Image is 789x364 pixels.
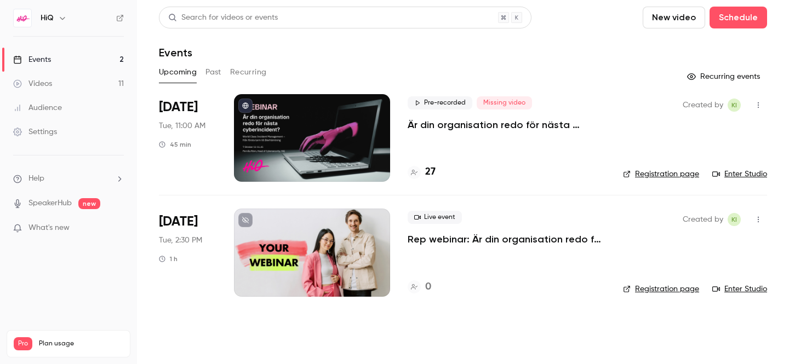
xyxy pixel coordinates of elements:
h1: Events [159,46,192,59]
span: KI [731,213,737,226]
h6: HiQ [41,13,54,24]
a: Registration page [623,284,699,294]
span: Karolina Israelsson [728,213,741,226]
iframe: Noticeable Trigger [111,223,124,233]
div: 45 min [159,140,191,149]
div: Events [13,54,51,65]
span: Created by [683,99,723,112]
button: Recurring events [682,68,767,85]
span: Pro [14,337,32,350]
a: SpeakerHub [28,198,72,209]
span: [DATE] [159,213,198,230]
div: Settings [13,126,57,137]
button: New video [643,7,705,28]
div: Search for videos or events [168,12,278,24]
span: Plan usage [39,339,123,348]
span: Help [28,173,44,184]
button: Recurring [230,63,267,81]
a: Registration page [623,169,699,180]
a: Är din organisation redo för nästa cyberincident? [408,118,605,131]
a: Enter Studio [712,169,767,180]
span: Tue, 11:00 AM [159,120,205,131]
span: Pre-recorded [408,96,472,109]
div: 1 h [159,255,178,263]
span: KI [731,99,737,112]
button: Schedule [710,7,767,28]
span: Tue, 2:30 PM [159,235,202,246]
button: Upcoming [159,63,197,81]
a: Rep webinar: Är din organisation redo för nästa cyberincident? [408,233,605,246]
span: Live event [408,211,462,224]
span: new [78,198,100,209]
a: Enter Studio [712,284,767,294]
span: Missing video [477,96,532,109]
a: 27 [408,165,436,180]
span: Karolina Israelsson [728,99,741,112]
div: Oct 7 Tue, 2:30 PM (Europe/Stockholm) [159,209,216,296]
a: 0 [408,280,431,294]
img: HiQ [14,9,31,27]
h4: 0 [425,280,431,294]
div: Oct 7 Tue, 11:00 AM (Europe/Stockholm) [159,94,216,182]
li: help-dropdown-opener [13,173,124,184]
button: Past [205,63,221,81]
span: What's new [28,222,70,234]
div: Videos [13,78,52,89]
span: [DATE] [159,99,198,116]
h4: 27 [425,165,436,180]
span: Created by [683,213,723,226]
div: Audience [13,102,62,113]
